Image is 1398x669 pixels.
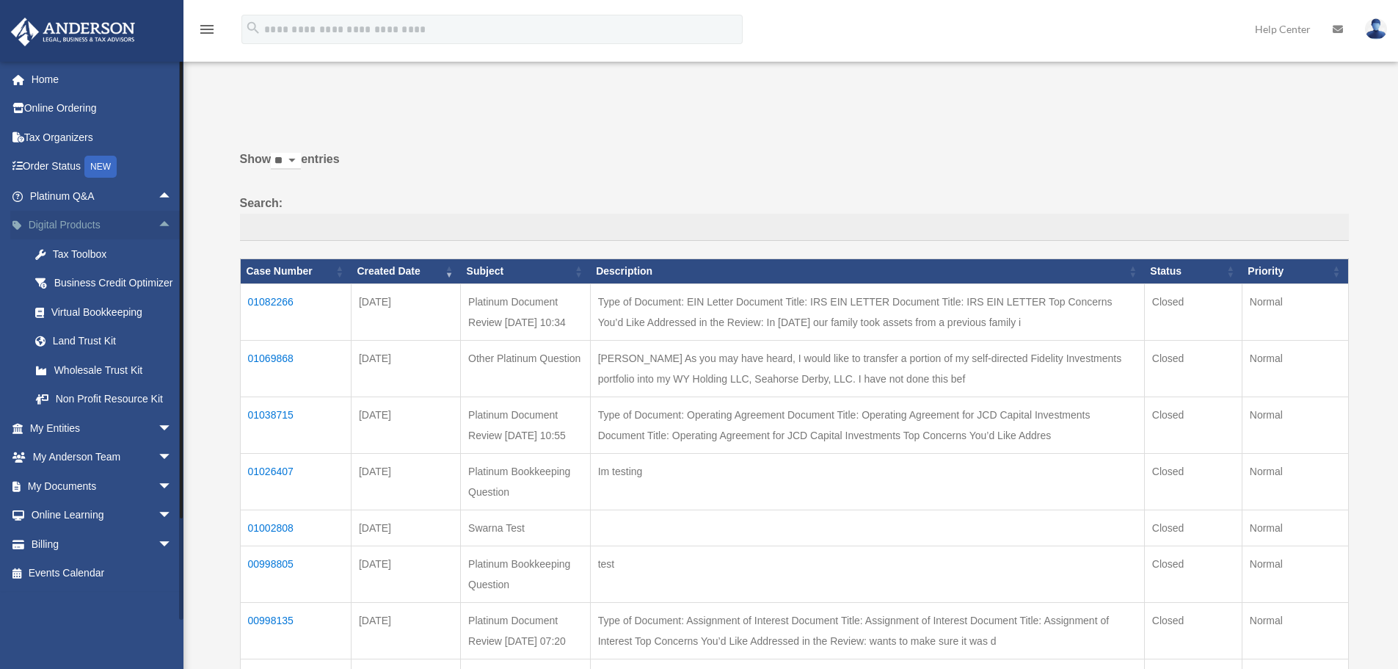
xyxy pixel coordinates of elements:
td: [PERSON_NAME] As you may have heard, I would like to transfer a portion of my self-directed Fidel... [590,340,1144,397]
td: 01002808 [240,510,351,546]
a: Platinum Q&Aarrow_drop_up [10,181,187,211]
span: arrow_drop_down [158,443,187,473]
img: Anderson Advisors Platinum Portal [7,18,139,46]
td: [DATE] [351,397,460,453]
td: Closed [1144,602,1242,659]
td: 01026407 [240,453,351,510]
td: Closed [1144,397,1242,453]
select: Showentries [271,153,301,170]
a: My Anderson Teamarrow_drop_down [10,443,194,472]
td: Closed [1144,283,1242,340]
td: [DATE] [351,602,460,659]
a: Land Trust Kit [21,327,194,356]
td: 01069868 [240,340,351,397]
a: Online Learningarrow_drop_down [10,501,194,530]
th: Description: activate to sort column ascending [590,259,1144,284]
td: 01082266 [240,283,351,340]
th: Created Date: activate to sort column ascending [351,259,460,284]
td: Normal [1242,546,1348,602]
span: arrow_drop_up [158,181,187,211]
i: search [245,20,261,36]
th: Case Number: activate to sort column ascending [240,259,351,284]
div: NEW [84,156,117,178]
th: Status: activate to sort column ascending [1144,259,1242,284]
td: Normal [1242,602,1348,659]
div: Land Trust Kit [51,332,176,350]
td: Closed [1144,546,1242,602]
div: Business Credit Optimizer [51,274,176,292]
label: Search: [240,193,1349,242]
td: Type of Document: EIN Letter Document Title: IRS EIN LETTER Document Title: IRS EIN LETTER Top Co... [590,283,1144,340]
a: Tax Organizers [10,123,194,152]
div: Wholesale Trust Kit [51,361,176,380]
a: My Documentsarrow_drop_down [10,471,194,501]
td: Platinum Bookkeeping Question [461,453,591,510]
span: arrow_drop_down [158,501,187,531]
a: Non Profit Resource Kit [21,385,194,414]
td: 01038715 [240,397,351,453]
img: User Pic [1365,18,1387,40]
td: Normal [1242,510,1348,546]
th: Subject: activate to sort column ascending [461,259,591,284]
td: Platinum Document Review [DATE] 10:55 [461,397,591,453]
td: Normal [1242,283,1348,340]
div: Tax Toolbox [51,245,176,264]
a: My Entitiesarrow_drop_down [10,413,194,443]
td: test [590,546,1144,602]
span: arrow_drop_down [158,471,187,502]
td: Closed [1144,453,1242,510]
td: [DATE] [351,283,460,340]
a: Business Credit Optimizer [21,269,194,298]
a: Tax Toolbox [21,239,194,269]
span: arrow_drop_up [158,211,187,241]
i: menu [198,21,216,38]
td: Normal [1242,340,1348,397]
a: Wholesale Trust Kit [21,355,194,385]
td: Closed [1144,340,1242,397]
span: arrow_drop_down [158,413,187,444]
a: Virtual Bookkeeping [21,297,194,327]
td: 00998805 [240,546,351,602]
label: Show entries [240,149,1349,184]
td: [DATE] [351,510,460,546]
a: Order StatusNEW [10,152,194,182]
a: Online Ordering [10,94,194,123]
a: Events Calendar [10,559,194,588]
td: Type of Document: Operating Agreement Document Title: Operating Agreement for JCD Capital Investm... [590,397,1144,453]
td: 00998135 [240,602,351,659]
td: Type of Document: Assignment of Interest Document Title: Assignment of Interest Document Title: A... [590,602,1144,659]
td: Platinum Document Review [DATE] 10:34 [461,283,591,340]
a: menu [198,26,216,38]
td: Other Platinum Question [461,340,591,397]
td: Closed [1144,510,1242,546]
td: Swarna Test [461,510,591,546]
td: [DATE] [351,453,460,510]
span: arrow_drop_down [158,529,187,560]
a: Digital Productsarrow_drop_up [10,211,194,240]
td: Platinum Bookkeeping Question [461,546,591,602]
td: Normal [1242,397,1348,453]
input: Search: [240,214,1349,242]
td: [DATE] [351,546,460,602]
div: Virtual Bookkeeping [51,303,176,322]
th: Priority: activate to sort column ascending [1242,259,1348,284]
td: Normal [1242,453,1348,510]
div: Non Profit Resource Kit [51,390,176,408]
td: [DATE] [351,340,460,397]
td: Platinum Document Review [DATE] 07:20 [461,602,591,659]
td: Im testing [590,453,1144,510]
a: Billingarrow_drop_down [10,529,194,559]
a: Home [10,65,194,94]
